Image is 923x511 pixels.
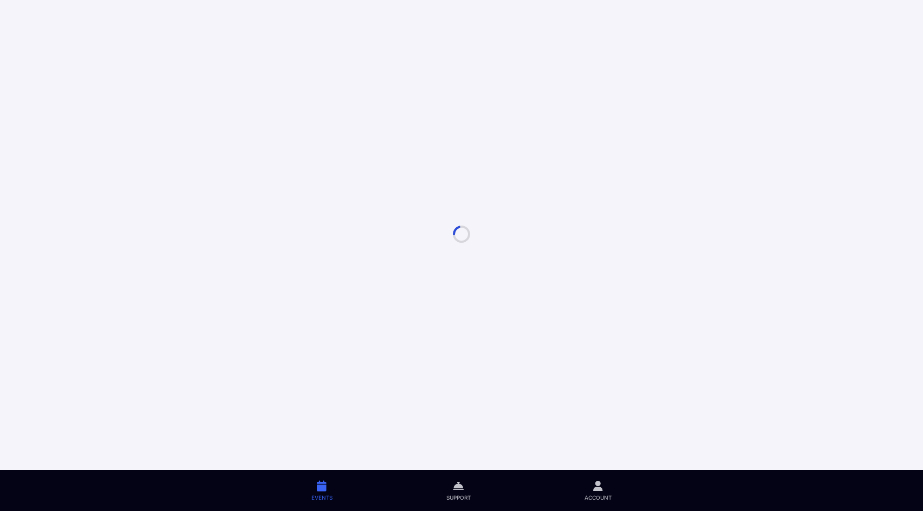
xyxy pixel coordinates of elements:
span: Support [446,494,471,501]
span: Events [311,494,332,501]
span: Account [585,494,612,501]
a: Events [254,470,389,511]
a: Support [389,470,527,511]
a: Account [528,470,669,511]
